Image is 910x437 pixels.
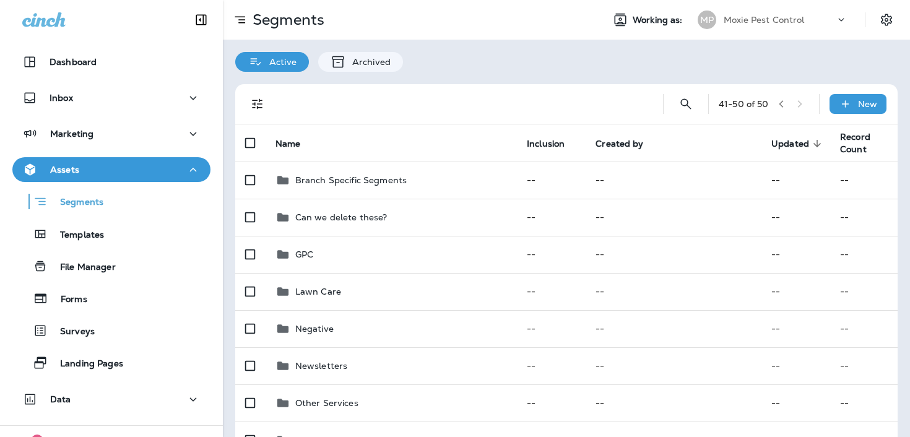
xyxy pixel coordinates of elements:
[771,138,825,149] span: Updated
[295,324,334,334] p: Negative
[830,347,898,384] td: --
[586,347,761,384] td: --
[586,273,761,310] td: --
[48,262,116,274] p: File Manager
[830,162,898,199] td: --
[295,287,341,296] p: Lawn Care
[12,387,210,412] button: Data
[295,175,407,185] p: Branch Specific Segments
[12,253,210,279] button: File Manager
[633,15,685,25] span: Working as:
[724,15,805,25] p: Moxie Pest Control
[761,273,830,310] td: --
[586,384,761,422] td: --
[248,11,324,29] p: Segments
[586,310,761,347] td: --
[761,347,830,384] td: --
[586,199,761,236] td: --
[830,273,898,310] td: --
[48,326,95,338] p: Surveys
[586,236,761,273] td: --
[830,310,898,347] td: --
[830,199,898,236] td: --
[275,138,317,149] span: Name
[12,221,210,247] button: Templates
[48,197,103,209] p: Segments
[719,99,769,109] div: 41 - 50 of 50
[698,11,716,29] div: MP
[596,138,659,149] span: Created by
[527,139,565,149] span: Inclusion
[12,350,210,376] button: Landing Pages
[50,93,73,103] p: Inbox
[517,310,586,347] td: --
[184,7,219,32] button: Collapse Sidebar
[12,50,210,74] button: Dashboard
[517,273,586,310] td: --
[12,318,210,344] button: Surveys
[840,131,870,155] span: Record Count
[875,9,898,31] button: Settings
[761,236,830,273] td: --
[245,92,270,116] button: Filters
[674,92,698,116] button: Search Segments
[517,162,586,199] td: --
[761,199,830,236] td: --
[48,294,87,306] p: Forms
[761,310,830,347] td: --
[50,394,71,404] p: Data
[48,230,104,241] p: Templates
[586,162,761,199] td: --
[50,57,97,67] p: Dashboard
[12,85,210,110] button: Inbox
[295,212,388,222] p: Can we delete these?
[517,384,586,422] td: --
[50,129,93,139] p: Marketing
[517,199,586,236] td: --
[12,121,210,146] button: Marketing
[858,99,877,109] p: New
[596,139,643,149] span: Created by
[12,285,210,311] button: Forms
[48,358,123,370] p: Landing Pages
[346,57,391,67] p: Archived
[295,249,313,259] p: GPC
[517,347,586,384] td: --
[275,139,301,149] span: Name
[263,57,297,67] p: Active
[771,139,809,149] span: Updated
[761,384,830,422] td: --
[50,165,79,175] p: Assets
[830,384,898,422] td: --
[295,398,358,408] p: Other Services
[517,236,586,273] td: --
[295,361,348,371] p: Newsletters
[761,162,830,199] td: --
[830,236,898,273] td: --
[12,188,210,215] button: Segments
[12,157,210,182] button: Assets
[527,138,581,149] span: Inclusion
